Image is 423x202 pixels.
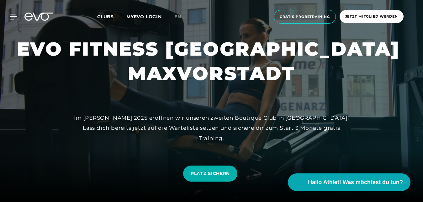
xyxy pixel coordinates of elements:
[280,14,330,19] span: Gratis Probetraining
[345,14,398,19] span: Jetzt Mitglied werden
[71,113,353,143] div: Im [PERSON_NAME] 2025 eröffnen wir unseren zweiten Boutique Club in [GEOGRAPHIC_DATA]! Lass dich ...
[126,14,162,19] a: MYEVO LOGIN
[17,37,406,86] h1: EVO FITNESS [GEOGRAPHIC_DATA] MAXVORSTADT
[97,14,126,19] a: Clubs
[338,10,405,24] a: Jetzt Mitglied werden
[183,166,237,182] a: PLATZ SICHERN
[288,173,410,191] button: Hallo Athlet! Was möchtest du tun?
[174,14,181,19] span: en
[191,170,230,177] span: PLATZ SICHERN
[174,13,189,20] a: en
[97,14,114,19] span: Clubs
[308,178,403,187] span: Hallo Athlet! Was möchtest du tun?
[272,10,338,24] a: Gratis Probetraining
